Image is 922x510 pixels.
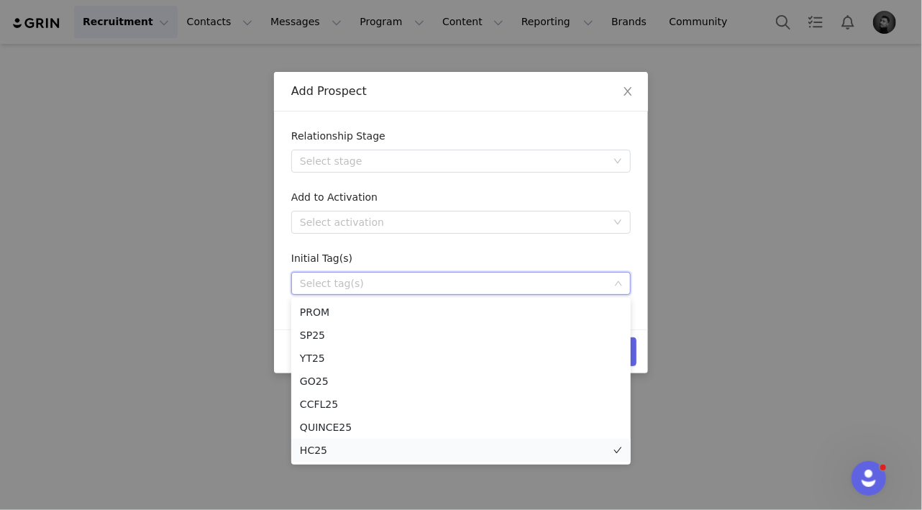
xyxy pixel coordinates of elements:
label: Relationship Stage [291,130,385,142]
i: icon: check [613,377,622,386]
i: icon: check [613,446,622,455]
div: Select tag(s) [300,276,609,291]
div: Select activation [300,215,606,229]
i: icon: down [613,157,622,167]
i: icon: check [613,354,622,363]
div: Select stage [300,154,606,168]
i: icon: check [613,331,622,340]
li: PROM [291,301,631,324]
i: icon: down [614,279,623,289]
div: Add Prospect [291,83,631,99]
i: icon: down [613,218,622,228]
li: GO25 [291,370,631,393]
li: SP25 [291,324,631,347]
i: icon: check [613,308,622,317]
i: icon: close [622,86,634,97]
li: QUINCE25 [291,416,631,439]
i: icon: check [613,400,622,409]
li: HC25 [291,439,631,462]
label: Add to Activation [291,191,378,203]
li: YT25 [291,347,631,370]
li: CCFL25 [291,393,631,416]
button: Close [608,72,648,112]
iframe: Intercom live chat [852,461,886,496]
label: Initial Tag(s) [291,252,352,264]
i: icon: check [613,423,622,432]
